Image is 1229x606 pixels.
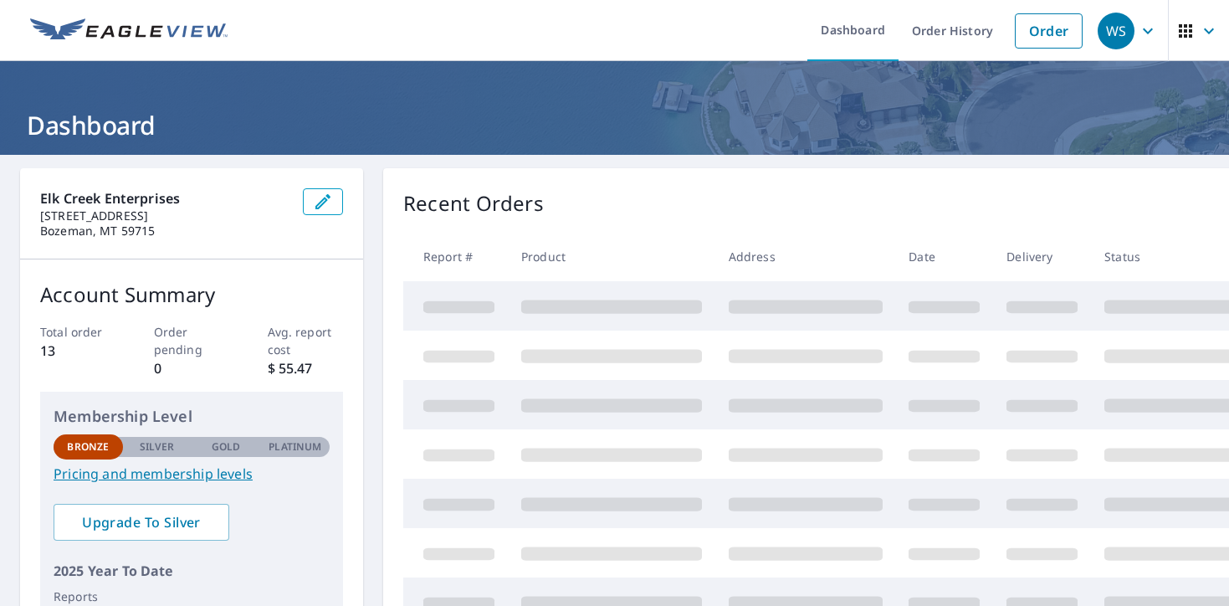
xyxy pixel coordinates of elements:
[20,108,1209,142] h1: Dashboard
[67,513,216,532] span: Upgrade To Silver
[40,280,343,310] p: Account Summary
[54,561,330,581] p: 2025 Year To Date
[1015,13,1083,49] a: Order
[268,358,344,378] p: $ 55.47
[54,405,330,428] p: Membership Level
[54,504,229,541] a: Upgrade To Silver
[403,188,544,218] p: Recent Orders
[154,323,230,358] p: Order pending
[269,439,321,454] p: Platinum
[30,18,228,44] img: EV Logo
[40,223,289,239] p: Bozeman, MT 59715
[403,232,508,281] th: Report #
[993,232,1091,281] th: Delivery
[1098,13,1134,49] div: WS
[67,439,109,454] p: Bronze
[268,323,344,358] p: Avg. report cost
[895,232,993,281] th: Date
[40,188,289,208] p: Elk Creek Enterprises
[140,439,175,454] p: Silver
[715,232,896,281] th: Address
[40,208,289,223] p: [STREET_ADDRESS]
[212,439,240,454] p: Gold
[508,232,715,281] th: Product
[40,323,116,341] p: Total order
[54,464,330,484] a: Pricing and membership levels
[40,341,116,361] p: 13
[154,358,230,378] p: 0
